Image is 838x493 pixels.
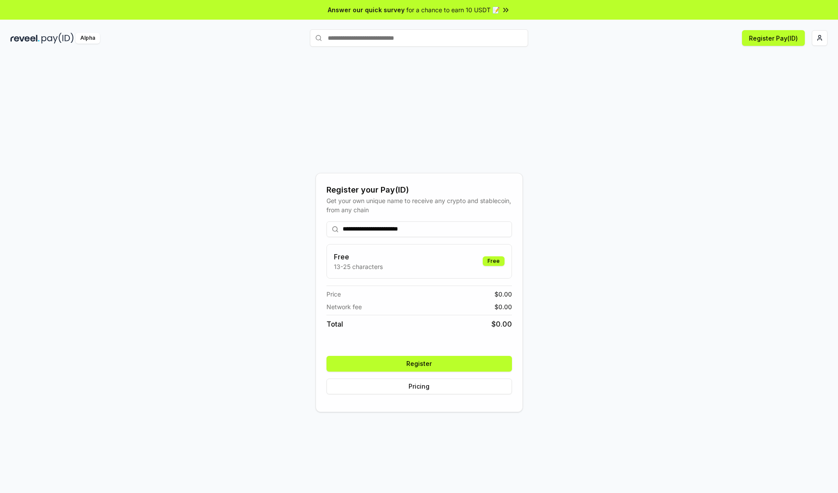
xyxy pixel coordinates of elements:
[491,319,512,329] span: $ 0.00
[495,290,512,299] span: $ 0.00
[495,302,512,311] span: $ 0.00
[10,33,40,44] img: reveel_dark
[742,30,805,46] button: Register Pay(ID)
[326,302,362,311] span: Network fee
[483,256,505,266] div: Free
[326,356,512,372] button: Register
[406,5,500,14] span: for a chance to earn 10 USDT 📝
[334,262,383,271] p: 13-25 characters
[334,252,383,262] h3: Free
[328,5,405,14] span: Answer our quick survey
[326,319,343,329] span: Total
[41,33,74,44] img: pay_id
[76,33,100,44] div: Alpha
[326,196,512,214] div: Get your own unique name to receive any crypto and stablecoin, from any chain
[326,184,512,196] div: Register your Pay(ID)
[326,290,341,299] span: Price
[326,379,512,394] button: Pricing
